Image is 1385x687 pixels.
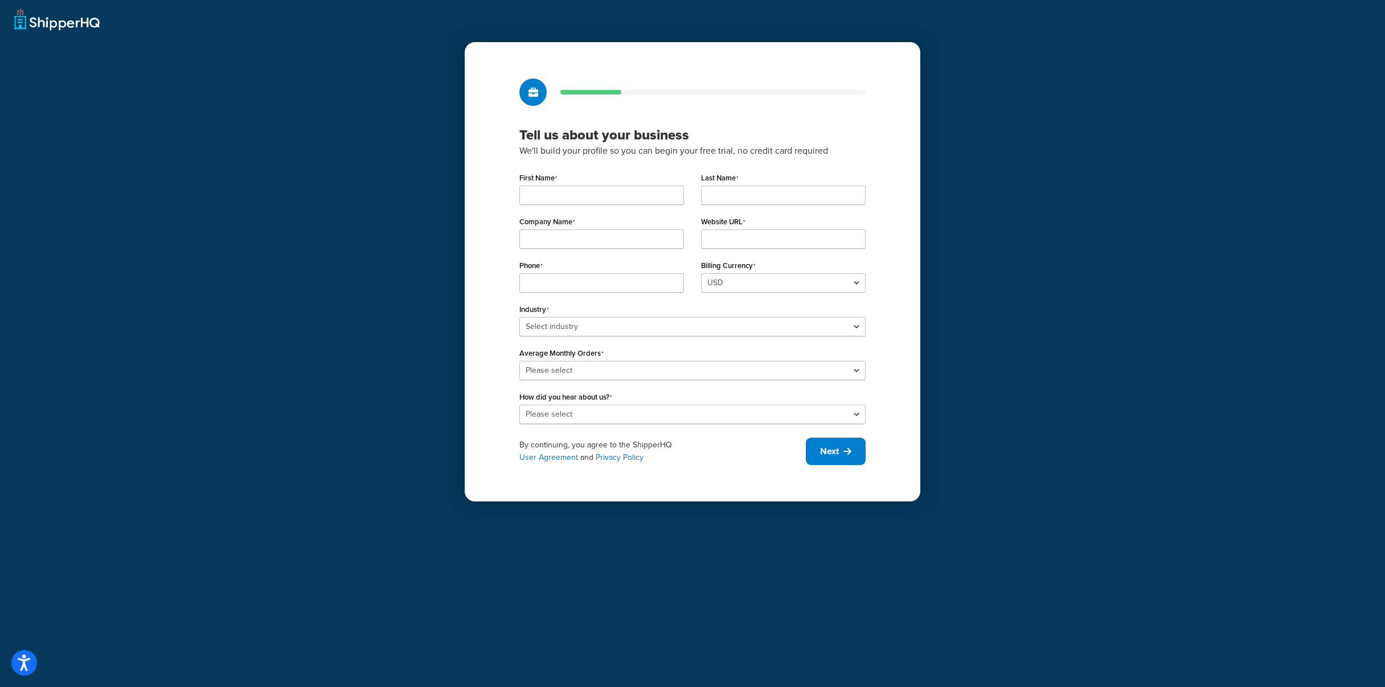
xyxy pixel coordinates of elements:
[519,217,575,227] label: Company Name
[519,451,578,463] a: User Agreement
[519,439,806,464] div: By continuing, you agree to the ShipperHQ and
[519,305,549,314] label: Industry
[596,451,644,463] a: Privacy Policy
[519,261,543,270] label: Phone
[820,445,839,458] span: Next
[519,349,604,358] label: Average Monthly Orders
[701,217,745,227] label: Website URL
[519,393,612,402] label: How did you hear about us?
[519,126,866,143] h3: Tell us about your business
[519,174,558,183] label: First Name
[701,261,756,270] label: Billing Currency
[519,143,866,158] p: We'll build your profile so you can begin your free trial, no credit card required
[701,174,739,183] label: Last Name
[806,438,866,465] button: Next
